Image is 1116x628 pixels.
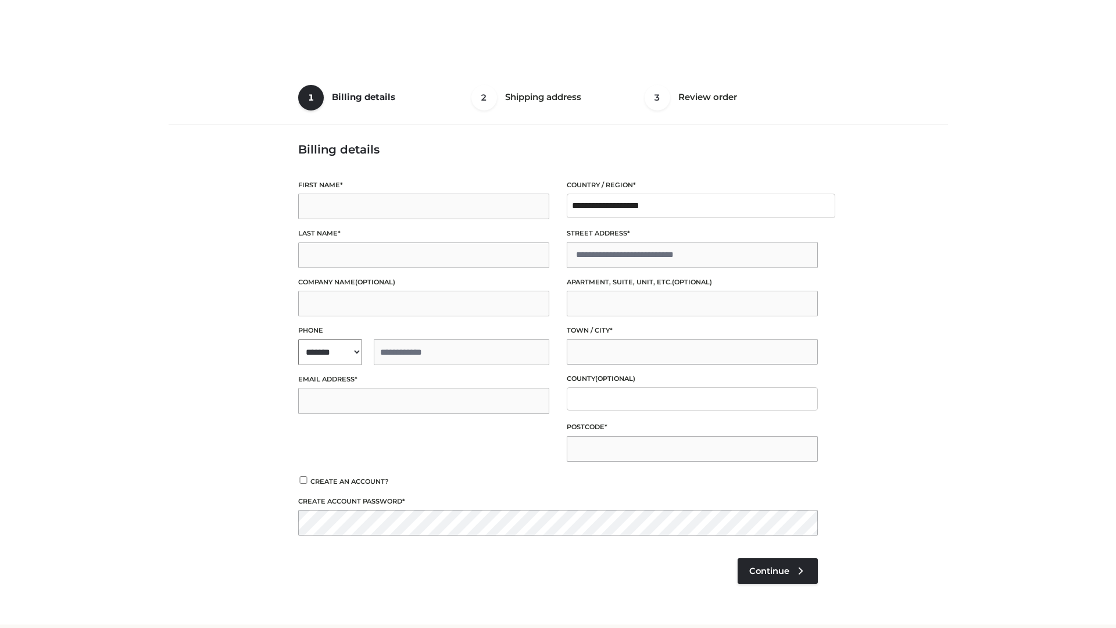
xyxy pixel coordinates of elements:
span: 2 [471,85,497,110]
span: (optional) [595,374,635,383]
h3: Billing details [298,142,818,156]
a: Continue [738,558,818,584]
span: 1 [298,85,324,110]
label: Postcode [567,422,818,433]
input: Create an account? [298,476,309,484]
label: Street address [567,228,818,239]
label: Email address [298,374,549,385]
span: Create an account? [310,477,389,486]
label: County [567,373,818,384]
label: Company name [298,277,549,288]
span: 3 [645,85,670,110]
label: Country / Region [567,180,818,191]
span: (optional) [672,278,712,286]
span: Review order [678,91,737,102]
span: Billing details [332,91,395,102]
label: Apartment, suite, unit, etc. [567,277,818,288]
label: Phone [298,325,549,336]
span: Shipping address [505,91,581,102]
span: (optional) [355,278,395,286]
label: First name [298,180,549,191]
label: Town / City [567,325,818,336]
label: Last name [298,228,549,239]
label: Create account password [298,496,818,507]
span: Continue [749,566,789,576]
